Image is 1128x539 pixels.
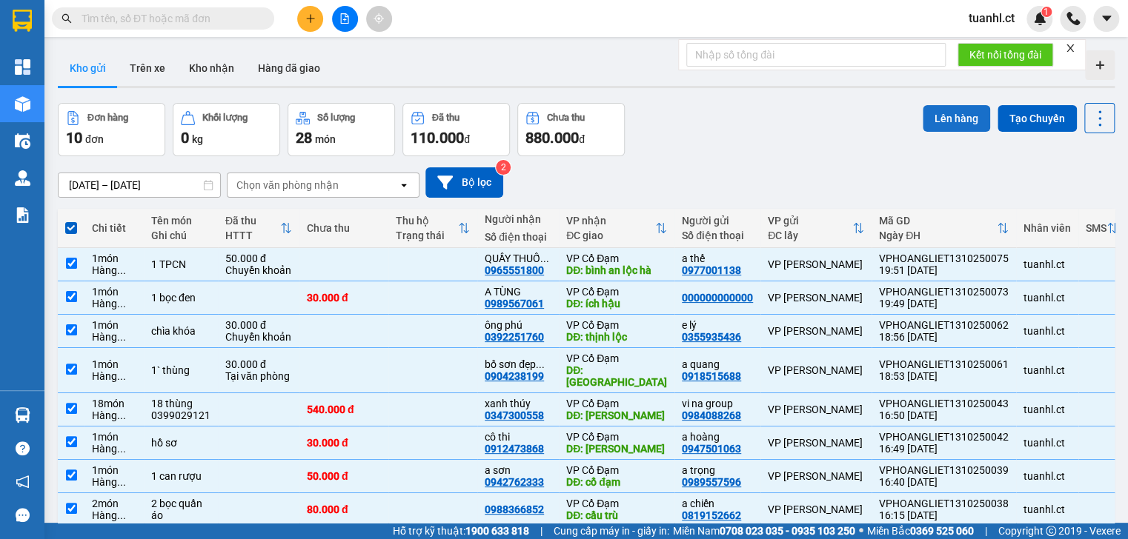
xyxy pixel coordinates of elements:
span: notification [16,475,30,489]
div: 1` thùng [151,364,210,376]
div: Ghi chú [151,230,210,241]
strong: 0369 525 060 [910,525,974,537]
div: Nhân viên [1024,222,1071,234]
div: vi na group [682,398,753,409]
div: VPHOANGLIET1310250042 [879,431,1009,443]
input: Tìm tên, số ĐT hoặc mã đơn [82,10,256,27]
div: 19:51 [DATE] [879,264,1009,276]
span: caret-down [1100,12,1113,25]
img: warehouse-icon [15,96,30,112]
div: 0947501063 [682,443,741,455]
span: ... [117,443,126,455]
div: VP [PERSON_NAME] [768,503,864,515]
div: VP Cổ Đạm [566,398,667,409]
div: 0989567061 [485,298,544,309]
img: warehouse-icon [15,170,30,186]
span: ... [117,476,126,488]
div: SMS [1086,222,1107,234]
span: ... [117,331,126,343]
div: 50.000 đ [307,470,381,482]
div: 540.000 đ [307,404,381,415]
div: VP Cổ Đạm [566,431,667,443]
span: file-add [339,13,350,24]
div: Hàng thông thường [92,331,136,343]
div: a thế [682,252,753,264]
div: VPHOANGLIET1310250075 [879,252,1009,264]
span: ... [117,509,126,521]
span: ... [540,252,549,264]
div: QUẦY THUỐC NGỌC NGÂN [485,252,551,264]
button: Đơn hàng10đơn [58,103,165,156]
div: Đơn hàng [87,113,128,123]
span: kg [192,133,203,145]
div: 0347300558 [485,409,544,421]
div: xanh thúy [485,398,551,409]
div: ĐC giao [566,230,655,241]
button: caret-down [1093,6,1119,32]
div: Hàng thông thường [92,443,136,455]
span: 880.000 [525,129,579,147]
div: Hàng thông thường [92,476,136,488]
div: chìa khóa [151,325,210,337]
div: VPHOANGLIET1310250039 [879,464,1009,476]
div: Hàng thông thường [92,409,136,421]
span: question-circle [16,441,30,455]
button: Bộ lọc [425,167,503,198]
div: VPHOANGLIET1310250062 [879,319,1009,331]
div: Hàng thông thường [92,509,136,521]
div: VP [PERSON_NAME] [768,292,864,304]
div: 18 món [92,398,136,409]
div: 16:49 [DATE] [879,443,1009,455]
div: 30.000 đ [307,292,381,304]
span: tuanhl.ct [957,9,1026,27]
div: VP Cổ Đạm [566,252,667,264]
img: icon-new-feature [1033,12,1046,25]
div: 80.000 đ [307,503,381,515]
div: Tại văn phòng [225,370,292,382]
div: 1 món [92,464,136,476]
div: 2 bọc quần áo [151,498,210,521]
div: Người nhận [485,213,551,225]
div: Chọn văn phòng nhận [236,178,339,192]
div: DĐ: xuân mỹ [566,443,667,455]
div: Hàng thông thường [92,264,136,276]
span: đơn [85,133,104,145]
th: Toggle SortBy [559,209,674,248]
div: 18 thùng [151,398,210,409]
div: hồ sơ [151,437,210,449]
div: Mã GD [879,215,997,227]
div: DĐ: cầu trù [566,509,667,521]
div: 19:49 [DATE] [879,298,1009,309]
span: Cung cấp máy in - giấy in: [554,523,669,539]
div: ông phú [485,319,551,331]
div: Hàng thông thường [92,298,136,309]
th: Toggle SortBy [1078,209,1126,248]
div: tuanhl.ct [1024,404,1071,415]
img: dashboard-icon [15,59,30,75]
div: A TÙNG [485,286,551,298]
div: Số điện thoại [485,231,551,243]
span: plus [305,13,316,24]
div: Chuyển khoản [225,331,292,343]
div: a sơn [485,464,551,476]
strong: 1900 633 818 [465,525,529,537]
strong: 0708 023 035 - 0935 103 250 [720,525,855,537]
span: 1 [1044,7,1049,17]
svg: open [398,179,410,191]
div: tuanhl.ct [1024,437,1071,449]
button: Hàng đã giao [246,50,332,86]
button: Kết nối tổng đài [958,43,1053,67]
div: 0989557596 [682,476,741,488]
div: ĐC lấy [768,230,852,241]
span: món [315,133,336,145]
button: Trên xe [118,50,177,86]
div: Ngày ĐH [879,230,997,241]
div: VPHOANGLIET1310250061 [879,358,1009,370]
div: 1 bọc đen [151,292,210,304]
span: Miền Nam [673,523,855,539]
button: Chưa thu880.000đ [517,103,625,156]
div: Tạo kho hàng mới [1085,50,1115,80]
div: 1 món [92,252,136,264]
div: VP Cổ Đạm [566,498,667,509]
div: 000000000000 [682,292,753,304]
